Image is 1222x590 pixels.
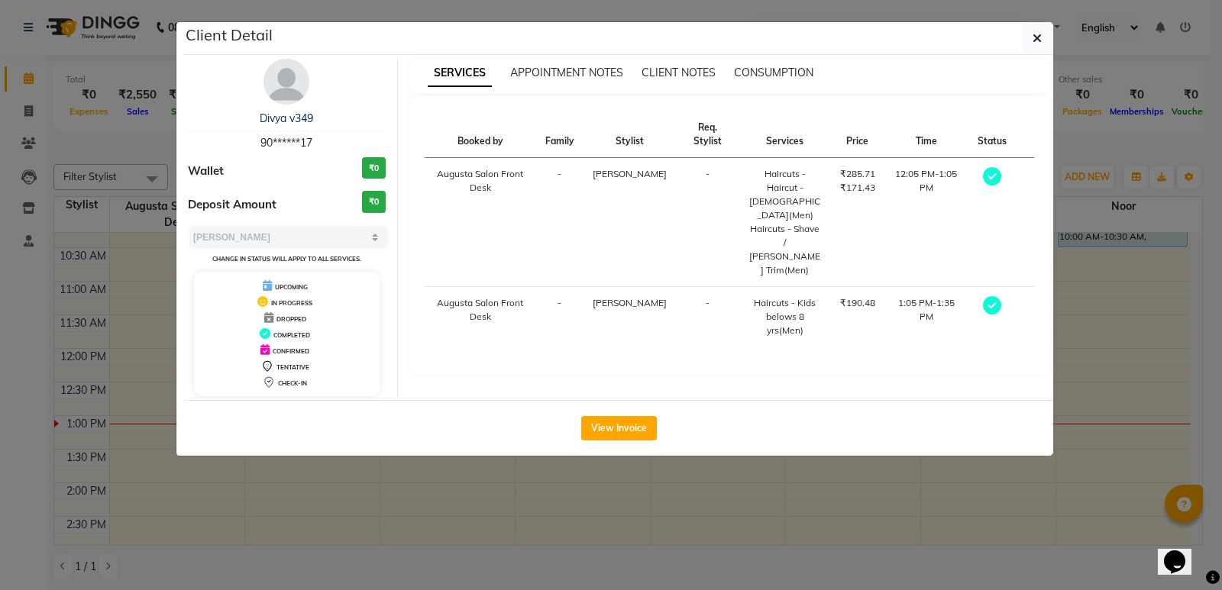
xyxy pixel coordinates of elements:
span: COMPLETED [273,331,310,339]
div: ₹285.71 [840,167,875,181]
td: Augusta Salon Front Desk [425,158,536,287]
th: Services [739,111,831,158]
th: Family [536,111,584,158]
span: CLIENT NOTES [642,66,716,79]
span: APPOINTMENT NOTES [510,66,623,79]
h3: ₹0 [362,191,386,213]
td: - [536,158,584,287]
button: View Invoice [581,416,657,440]
td: 1:05 PM-1:35 PM [884,287,968,347]
small: Change in status will apply to all services. [212,255,361,263]
h3: ₹0 [362,157,386,179]
span: CONFIRMED [273,347,309,355]
td: 12:05 PM-1:05 PM [884,158,968,287]
div: ₹190.48 [840,296,875,310]
iframe: chat widget [1158,529,1207,575]
th: Stylist [584,111,676,158]
span: [PERSON_NAME] [593,168,667,179]
span: SERVICES [428,60,492,87]
th: Status [968,111,1016,158]
span: UPCOMING [275,283,308,291]
span: IN PROGRESS [271,299,312,307]
th: Price [831,111,884,158]
span: [PERSON_NAME] [593,297,667,308]
h5: Client Detail [186,24,273,47]
a: Divya v349 [260,111,313,125]
th: Req. Stylist [676,111,739,158]
th: Booked by [425,111,536,158]
div: Haircuts - Shave / [PERSON_NAME] Trim(Men) [748,222,822,277]
span: CONSUMPTION [734,66,813,79]
img: avatar [263,59,309,105]
div: ₹171.43 [840,181,875,195]
td: - [676,158,739,287]
td: - [676,287,739,347]
span: TENTATIVE [276,363,309,371]
div: Haircuts - Haircut - [DEMOGRAPHIC_DATA](Men) [748,167,822,222]
div: Haircuts - Kids belows 8 yrs(Men) [748,296,822,337]
td: - [536,287,584,347]
span: Wallet [188,163,224,180]
span: CHECK-IN [278,379,307,387]
th: Time [884,111,968,158]
span: Deposit Amount [188,196,276,214]
span: DROPPED [276,315,306,323]
td: Augusta Salon Front Desk [425,287,536,347]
